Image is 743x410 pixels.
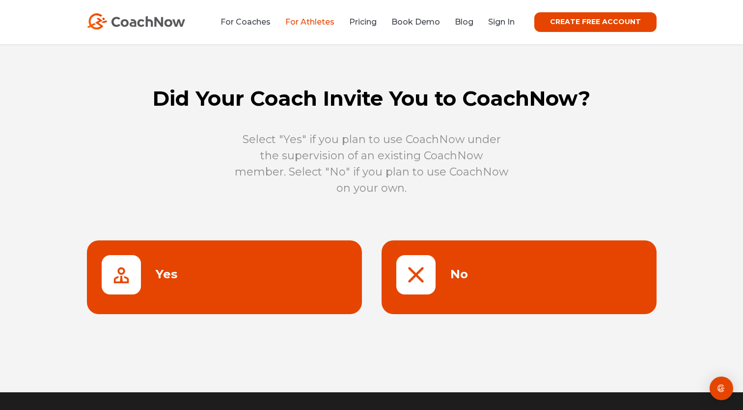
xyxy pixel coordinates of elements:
a: Blog [455,17,473,27]
h1: Did Your Coach Invite You to CoachNow? [77,86,666,112]
div: Open Intercom Messenger [710,377,733,400]
p: Select "Yes" if you plan to use CoachNow under the supervision of an existing CoachNow member. Se... [234,131,509,196]
a: For Athletes [285,17,334,27]
a: CREATE FREE ACCOUNT [534,12,657,32]
a: Sign In [488,17,515,27]
a: Book Demo [391,17,440,27]
a: Pricing [349,17,377,27]
a: For Coaches [220,17,271,27]
img: CoachNow Logo [87,13,185,29]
